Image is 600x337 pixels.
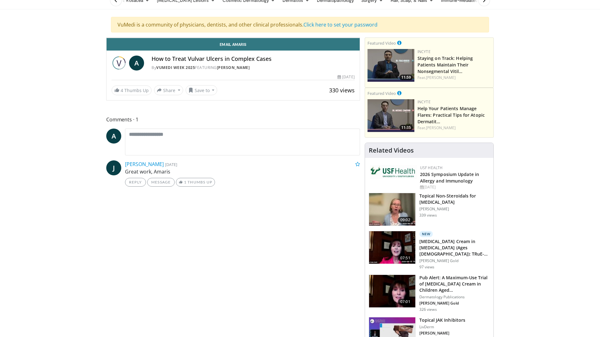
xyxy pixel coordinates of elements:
h3: Pub Alert: A Maximum-Use Trial of [MEDICAL_DATA] Cream in Children Aged… [419,275,490,293]
img: Vumedi Week 2025 [112,56,127,71]
img: 601112bd-de26-4187-b266-f7c9c3587f14.png.150x105_q85_crop-smart_upscale.jpg [367,99,414,132]
a: 11:59 [367,49,414,82]
a: Staying on Track: Helping Patients Maintain Their Nonsegmental Vitil… [417,55,473,74]
a: 07:01 Pub Alert: A Maximum-Use Trial of [MEDICAL_DATA] Cream in Children Aged… Dermatology Public... [369,275,490,312]
a: Message [147,178,175,187]
img: e32a16a8-af25-496d-a4dc-7481d4d640ca.150x105_q85_crop-smart_upscale.jpg [369,275,415,307]
a: Incyte [417,49,431,54]
p: [PERSON_NAME] [419,207,490,212]
a: USF Health [420,165,443,170]
a: [PERSON_NAME] [217,65,250,70]
span: 07:01 [398,299,413,305]
div: Feat. [417,75,491,81]
a: 4 Thumbs Up [112,85,152,95]
h3: Topical JAK Inhibitors [419,317,465,323]
span: 4 [121,87,123,93]
button: Save to [186,85,217,95]
a: 11:35 [367,99,414,132]
a: Reply [125,178,146,187]
button: Share [154,85,183,95]
a: 07:51 New [MEDICAL_DATA] Cream in [MEDICAL_DATA] (Ages [DEMOGRAPHIC_DATA]): TRuE-AD3 Results [PER... [369,231,490,270]
a: Vumedi Week 2025 [156,65,195,70]
h4: How to Treat Vulvar Ulcers in Complex Cases [152,56,355,62]
p: New [419,231,433,237]
a: [PERSON_NAME] [426,125,456,130]
span: 330 views [329,86,355,94]
p: [PERSON_NAME] [419,331,465,336]
a: [PERSON_NAME] [426,75,456,80]
img: fe0751a3-754b-4fa7-bfe3-852521745b57.png.150x105_q85_crop-smart_upscale.jpg [367,49,414,82]
small: [DATE] [165,162,177,167]
a: Email Amaris [107,38,360,51]
a: J [106,160,121,175]
a: 1 Thumbs Up [176,178,215,187]
p: Dermatology Publications [419,295,490,300]
p: Great work, Amaris [125,168,360,175]
small: Featured Video [367,90,396,96]
p: LivDerm [419,325,465,330]
h4: Related Videos [369,147,414,154]
a: A [106,129,121,144]
img: 34a4b5e7-9a28-40cd-b963-80fdb137f70d.150x105_q85_crop-smart_upscale.jpg [369,193,415,226]
p: 326 views [419,307,437,312]
span: 1 [184,180,187,184]
p: [PERSON_NAME] Gold [419,258,490,263]
h3: [MEDICAL_DATA] Cream in [MEDICAL_DATA] (Ages [DEMOGRAPHIC_DATA]): TRuE-AD3 Results [419,238,490,257]
a: Incyte [417,99,431,105]
h3: Topical Non-Steroidals for [MEDICAL_DATA] [419,193,490,205]
span: Comments 1 [106,115,360,124]
div: VuMedi is a community of physicians, dentists, and other clinical professionals. [111,17,489,32]
img: 6ba8804a-8538-4002-95e7-a8f8012d4a11.png.150x105_q85_autocrop_double_scale_upscale_version-0.2.jpg [370,165,417,179]
small: Featured Video [367,40,396,46]
a: 09:02 Topical Non-Steroidals for [MEDICAL_DATA] [PERSON_NAME] 339 views [369,193,490,226]
p: [PERSON_NAME] Gold [419,301,490,306]
a: A [129,56,144,71]
a: 2026 Symposium Update in Allergy and Immunology [420,171,479,184]
a: [PERSON_NAME] [125,161,164,168]
a: Click here to set your password [303,21,377,28]
div: [DATE] [337,74,354,80]
div: [DATE] [420,184,488,190]
div: Feat. [417,125,491,131]
a: Help Your Patients Manage Flares: Practical Tips for Atopic Dermatit… [417,105,485,125]
p: 97 views [419,265,435,270]
div: By FEATURING [152,65,355,71]
span: 09:02 [398,217,413,223]
span: 11:35 [399,125,413,130]
p: 339 views [419,213,437,218]
img: 1c16d693-d614-4af5-8a28-e4518f6f5791.150x105_q85_crop-smart_upscale.jpg [369,231,415,264]
span: 11:59 [399,75,413,80]
span: 07:51 [398,255,413,261]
